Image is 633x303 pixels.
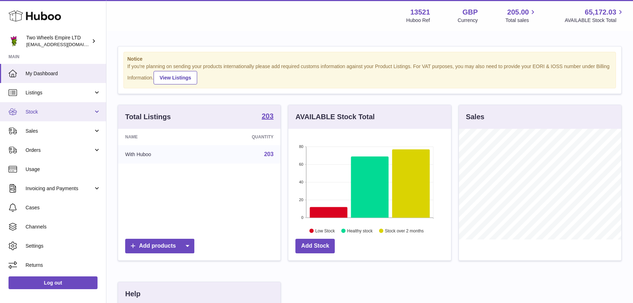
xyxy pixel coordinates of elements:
th: Name [118,129,204,145]
h3: AVAILABLE Stock Total [295,112,374,122]
text: Healthy stock [347,228,373,233]
strong: GBP [462,7,478,17]
span: 205.00 [507,7,529,17]
a: 205.00 Total sales [505,7,537,24]
span: Orders [26,147,93,154]
h3: Total Listings [125,112,171,122]
span: Usage [26,166,101,173]
a: 65,172.03 AVAILABLE Stock Total [565,7,624,24]
text: 20 [299,198,304,202]
strong: 13521 [410,7,430,17]
span: 65,172.03 [585,7,616,17]
div: Currency [458,17,478,24]
div: Huboo Ref [406,17,430,24]
th: Quantity [204,129,281,145]
text: Stock over 2 months [385,228,424,233]
text: 60 [299,162,304,166]
span: AVAILABLE Stock Total [565,17,624,24]
span: My Dashboard [26,70,101,77]
text: 80 [299,144,304,149]
text: 0 [301,215,304,220]
span: Total sales [505,17,537,24]
strong: Notice [127,56,612,62]
span: Listings [26,89,93,96]
td: With Huboo [118,145,204,164]
span: Stock [26,109,93,115]
span: Settings [26,243,101,249]
span: Returns [26,262,101,269]
a: 203 [262,112,273,121]
span: Invoicing and Payments [26,185,93,192]
a: Add products [125,239,194,253]
span: [EMAIL_ADDRESS][DOMAIN_NAME] [26,42,104,47]
div: If you're planning on sending your products internationally please add required customs informati... [127,63,612,84]
span: Cases [26,204,101,211]
text: Low Stock [315,228,335,233]
span: Channels [26,224,101,230]
a: Add Stock [295,239,335,253]
span: Sales [26,128,93,134]
div: Two Wheels Empire LTD [26,34,90,48]
h3: Sales [466,112,484,122]
img: justas@twowheelsempire.com [9,36,19,46]
strong: 203 [262,112,273,120]
text: 40 [299,180,304,184]
a: Log out [9,276,98,289]
a: 203 [264,151,274,157]
h3: Help [125,289,140,299]
a: View Listings [154,71,197,84]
